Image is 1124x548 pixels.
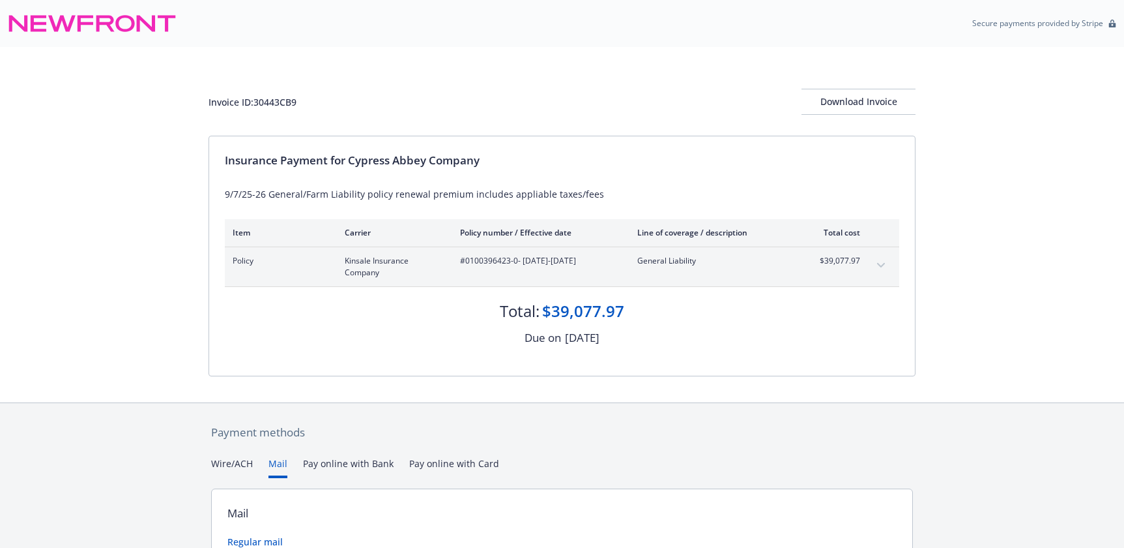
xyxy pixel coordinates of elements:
[233,227,324,238] div: Item
[637,227,790,238] div: Line of coverage / description
[811,227,860,238] div: Total cost
[525,329,561,346] div: Due on
[811,255,860,267] span: $39,077.97
[637,255,790,267] span: General Liability
[565,329,599,346] div: [DATE]
[225,187,899,201] div: 9/7/25-26 General/Farm Liability policy renewal premium includes appliable taxes/fees
[972,18,1103,29] p: Secure payments provided by Stripe
[801,89,915,114] div: Download Invoice
[801,89,915,115] button: Download Invoice
[500,300,540,322] div: Total:
[227,505,248,522] div: Mail
[345,255,439,279] span: Kinsale Insurance Company
[345,227,439,238] div: Carrier
[211,457,253,478] button: Wire/ACH
[268,457,287,478] button: Mail
[211,424,913,441] div: Payment methods
[303,457,394,478] button: Pay online with Bank
[460,227,616,238] div: Policy number / Effective date
[871,255,891,276] button: expand content
[409,457,499,478] button: Pay online with Card
[542,300,624,322] div: $39,077.97
[460,255,616,267] span: #0100396423-0 - [DATE]-[DATE]
[225,247,899,286] div: PolicyKinsale Insurance Company#0100396423-0- [DATE]-[DATE]General Liability$39,077.97expand content
[225,152,899,169] div: Insurance Payment for Cypress Abbey Company
[209,95,296,109] div: Invoice ID: 30443CB9
[233,255,324,267] span: Policy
